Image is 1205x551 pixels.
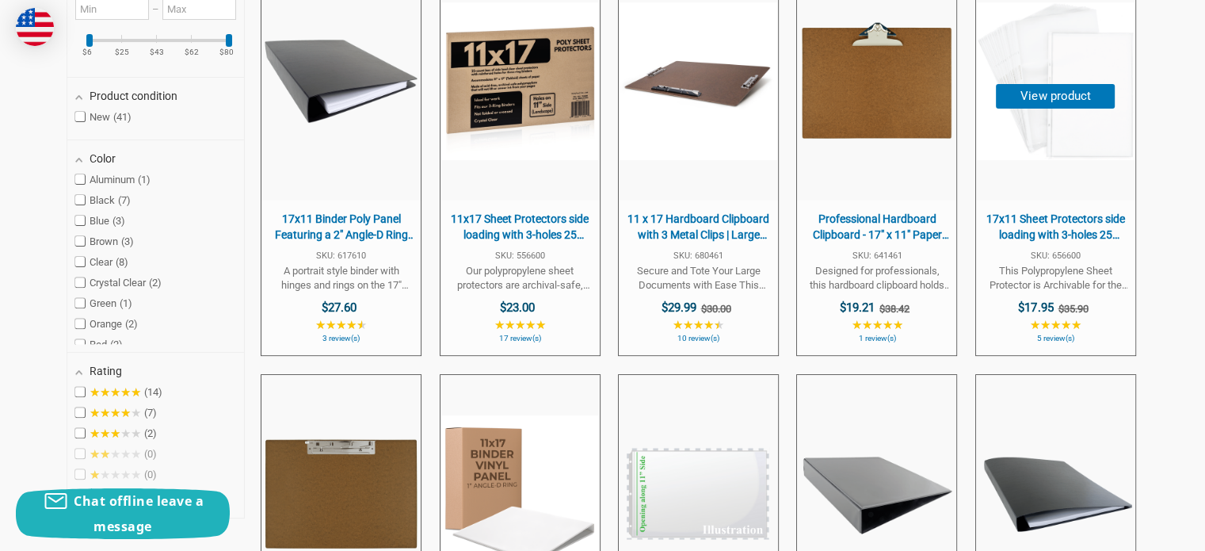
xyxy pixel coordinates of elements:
span: 1 review(s) [805,335,948,342]
button: Chat offline leave a message [16,488,230,539]
span: Brown [75,235,134,248]
span: 8 [116,256,128,268]
span: Professional Hardboard Clipboard - 17" x 11" Paper Holder, High-Capacity Jumbo Clip, Moisture Res... [805,212,948,243]
span: New [75,111,132,124]
span: 11x17 Sheet Protectors side loading with 3-holes 25 Sleeves Durable Archival safe Crystal Clear [448,212,592,243]
span: $27.60 [322,300,357,315]
span: 3 [121,235,134,247]
ins: $62 [175,48,208,56]
span: 41 [113,111,132,123]
span: ★★★★★ [851,319,902,331]
span: SKU: 641461 [805,251,948,260]
ins: $6 [71,48,104,56]
img: duty and tax information for United States [16,8,54,46]
span: ★★★★★ [90,448,141,461]
span: $30.00 [700,303,730,315]
span: 11 x 17 Hardboard Clipboard with 3 Metal Clips | Large Clipboard for Ledger, Tabloid, Legal Size ... [627,212,770,243]
span: $19.21 [840,300,875,315]
span: ★★★★★ [90,407,141,419]
span: ★★★★★ [673,319,724,331]
span: Orange [75,318,138,331]
span: Secure and Tote Your Large Documents with Ease This extra-large hardboard clipboard is designed t... [627,264,770,293]
span: SKU: 656600 [984,251,1127,260]
span: Product condition [90,90,177,102]
span: 0 [144,469,157,480]
span: 2 [149,277,162,289]
span: 7 [118,194,131,206]
span: 17x11 Binder Poly Panel Featuring a 2" Angle-D Ring Black [269,212,413,243]
span: 5 review(s) [984,335,1127,342]
span: ★★★★★ [315,319,367,331]
span: 17 review(s) [448,335,592,342]
img: 17x11 Sheet Protectors side loading with 3-holes 25 Sleeves Durable Archival safe Crystal Clear [977,2,1134,160]
span: 17x11 Sheet Protectors side loading with 3-holes 25 Sleeves Durable Archival safe Crystal Clear [984,212,1127,243]
ins: $43 [140,48,174,56]
ins: $25 [105,48,139,56]
span: 1 [138,174,151,186]
span: 3 [112,215,125,227]
span: $29.99 [661,300,696,315]
span: – [149,3,162,15]
span: Our polypropylene sheet protectors are archival-safe, which means ink won't transfer onto the pag... [448,264,592,293]
span: Color [90,152,116,165]
span: SKU: 680461 [627,251,770,260]
span: 2 [125,318,138,330]
span: This Polypropylene Sheet Protector is Archivable for the prevention of ink transfer onto the prot... [984,264,1127,293]
span: Crystal Clear [75,277,162,289]
span: 7 [144,407,157,419]
span: ★★★★★ [494,319,546,331]
button: View product [996,84,1115,109]
span: ★★★★★ [1030,319,1081,331]
span: Blue [75,215,125,228]
span: Rating [90,365,122,377]
span: Red [75,339,123,351]
span: 14 [144,386,162,398]
span: 10 review(s) [627,335,770,342]
span: ★★★★★ [90,386,141,399]
span: Aluminum [75,174,151,186]
span: SKU: 617610 [269,251,413,260]
ins: $80 [210,48,243,56]
span: 3 review(s) [269,335,413,342]
span: Green [75,297,132,310]
span: 2 [110,339,123,350]
span: 1 [120,297,132,309]
span: $38.42 [879,303,909,315]
span: $23.00 [500,300,535,315]
span: 2 [144,427,157,439]
span: 0 [144,448,157,460]
span: Black [75,194,131,207]
span: Designed for professionals, this hardboard clipboard holds 17" x 11" paper. Made from 1/8" premiu... [805,264,948,293]
span: ★★★★★ [90,427,141,440]
span: Clear [75,256,128,269]
span: $35.90 [1058,303,1088,315]
span: A portrait style binder with hinges and rings on the 17" side, the 2" Angle-D ring allows for sta... [269,264,413,293]
span: SKU: 556600 [448,251,592,260]
span: $17.95 [1018,300,1053,315]
span: Chat offline leave a message [74,492,204,535]
span: ★★★★★ [90,469,141,481]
